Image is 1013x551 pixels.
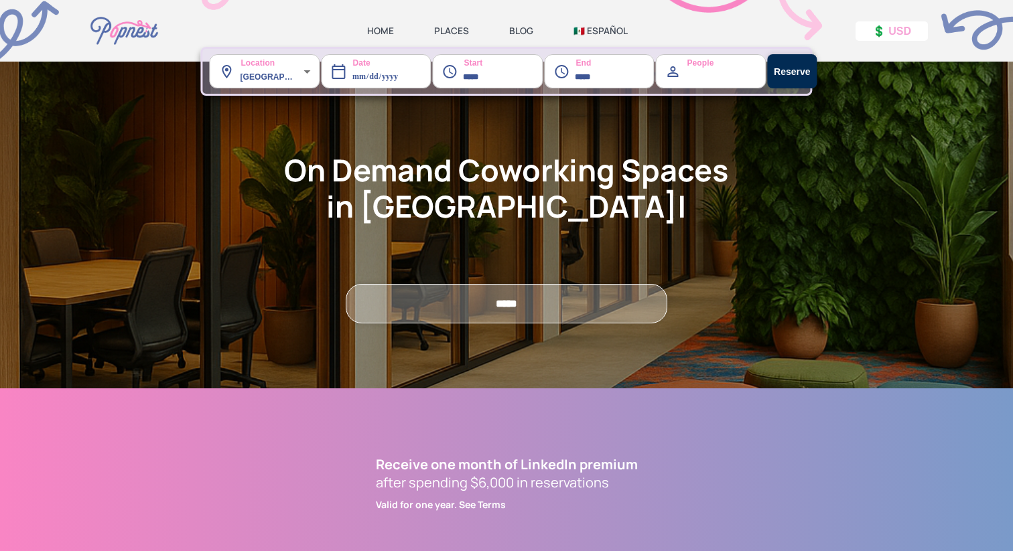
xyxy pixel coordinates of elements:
[442,48,482,69] label: Start
[767,54,817,88] button: Reserve
[553,48,591,69] label: End
[330,48,370,69] label: Date
[376,455,638,473] strong: Receive one month of LinkedIn premium
[434,25,469,37] a: PLACES
[573,25,628,37] a: 🇲🇽 ESPAÑOL
[367,25,394,37] a: HOME
[774,66,811,77] strong: Reserve
[376,473,638,491] div: after spending $6,000 in reservations
[218,48,275,69] label: Location
[240,54,320,88] div: [GEOGRAPHIC_DATA] ([GEOGRAPHIC_DATA], [GEOGRAPHIC_DATA], [GEOGRAPHIC_DATA])
[665,48,714,69] label: People
[376,498,506,511] strong: Valid for one year. See Terms
[856,21,928,41] button: 💲 USD
[509,25,533,37] a: BLOG
[279,152,734,225] strong: On Demand Coworking Spaces in [GEOGRAPHIC_DATA]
